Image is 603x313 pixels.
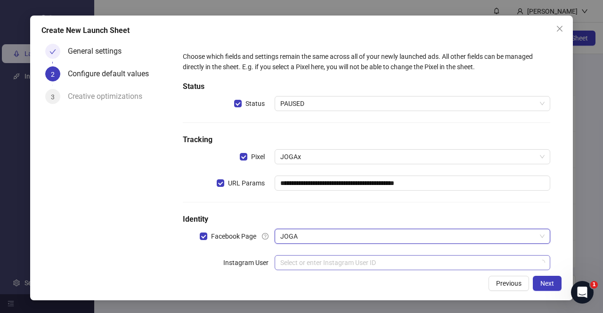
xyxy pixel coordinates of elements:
[183,81,550,92] h5: Status
[242,98,269,109] span: Status
[489,276,529,291] button: Previous
[183,134,550,145] h5: Tracking
[590,281,598,289] span: 1
[552,21,567,36] button: Close
[183,51,550,72] div: Choose which fields and settings remain the same across all of your newly launched ads. All other...
[68,44,129,59] div: General settings
[280,150,545,164] span: JOGAx
[68,66,156,81] div: Configure default values
[68,89,150,104] div: Creative optimizations
[496,280,522,287] span: Previous
[533,276,562,291] button: Next
[223,255,275,270] label: Instagram User
[49,48,56,55] span: check
[51,71,55,78] span: 2
[571,281,594,304] iframe: Intercom live chat
[41,25,562,36] div: Create New Launch Sheet
[51,93,55,101] span: 3
[540,280,554,287] span: Next
[247,152,269,162] span: Pixel
[280,96,545,111] span: PAUSED
[207,231,260,241] span: Facebook Page
[262,233,269,240] span: question-circle
[280,229,545,243] span: JOGA
[224,178,269,188] span: URL Params
[183,214,550,225] h5: Identity
[556,25,563,32] span: close
[539,260,545,266] span: loading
